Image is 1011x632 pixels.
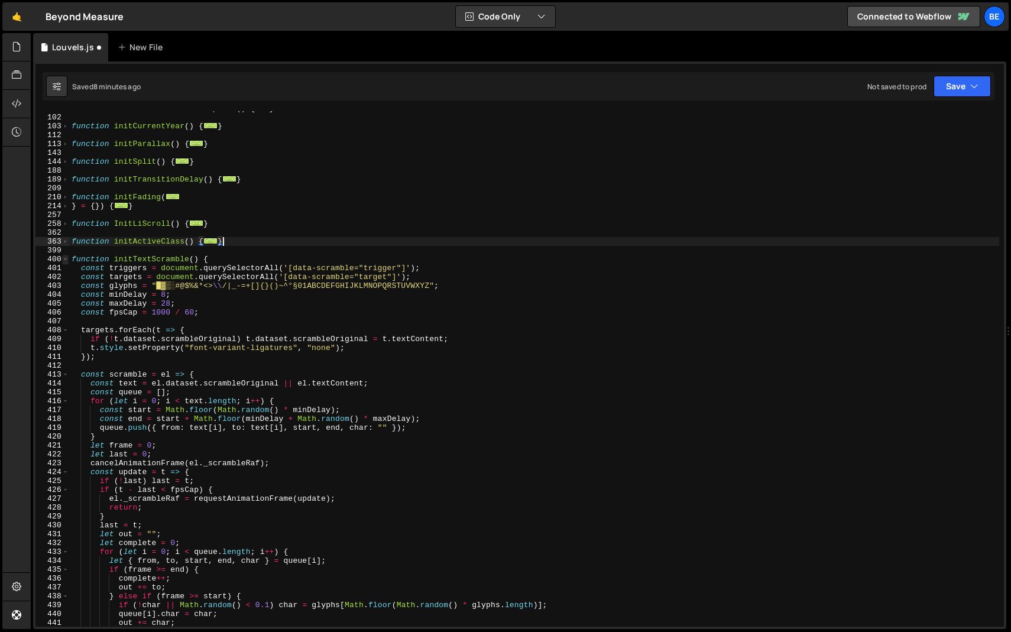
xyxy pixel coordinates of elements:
[984,6,1005,27] a: Be
[114,202,128,209] span: ...
[52,41,94,53] div: Louvels.js
[35,530,69,539] div: 431
[35,503,69,512] div: 428
[35,131,69,140] div: 112
[93,82,141,92] div: 8 minutes ago
[175,158,189,164] span: ...
[35,299,69,308] div: 405
[203,122,218,129] span: ...
[35,565,69,574] div: 435
[35,219,69,228] div: 258
[35,343,69,352] div: 410
[35,202,69,210] div: 214
[35,618,69,627] div: 441
[35,273,69,281] div: 402
[35,317,69,326] div: 407
[72,82,141,92] div: Saved
[118,41,167,53] div: New File
[35,352,69,361] div: 411
[35,406,69,414] div: 417
[35,308,69,317] div: 406
[35,459,69,468] div: 423
[35,388,69,397] div: 415
[35,157,69,166] div: 144
[35,521,69,530] div: 430
[35,574,69,583] div: 436
[166,193,180,200] span: ...
[35,539,69,547] div: 432
[35,335,69,343] div: 409
[35,494,69,503] div: 427
[189,140,203,147] span: ...
[2,2,31,31] a: 🤙
[847,6,980,27] a: Connected to Webflow
[35,122,69,131] div: 103
[35,556,69,565] div: 434
[35,379,69,388] div: 414
[35,326,69,335] div: 408
[35,414,69,423] div: 418
[222,176,236,182] span: ...
[35,184,69,193] div: 209
[456,6,555,27] button: Code Only
[35,485,69,494] div: 426
[35,610,69,618] div: 440
[189,220,203,226] span: ...
[35,148,69,157] div: 143
[35,423,69,432] div: 419
[35,583,69,592] div: 437
[35,290,69,299] div: 404
[35,592,69,601] div: 438
[35,237,69,246] div: 363
[35,193,69,202] div: 210
[35,175,69,184] div: 189
[35,512,69,521] div: 429
[35,477,69,485] div: 425
[35,468,69,477] div: 424
[35,601,69,610] div: 439
[46,9,124,24] div: Beyond Measure
[203,238,218,244] span: ...
[867,82,926,92] div: Not saved to prod
[35,113,69,122] div: 102
[35,246,69,255] div: 399
[35,370,69,379] div: 413
[35,361,69,370] div: 412
[35,397,69,406] div: 416
[35,547,69,556] div: 433
[35,264,69,273] div: 401
[35,210,69,219] div: 257
[934,76,991,97] button: Save
[35,281,69,290] div: 403
[35,432,69,441] div: 420
[35,228,69,237] div: 362
[35,255,69,264] div: 400
[255,105,270,111] span: ...
[35,140,69,148] div: 113
[35,166,69,175] div: 188
[35,441,69,450] div: 421
[35,450,69,459] div: 422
